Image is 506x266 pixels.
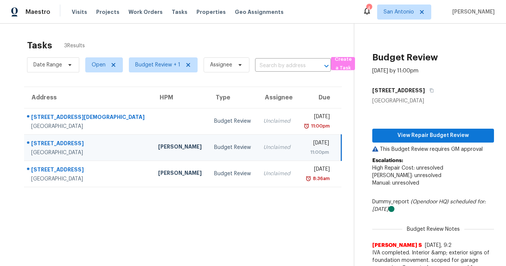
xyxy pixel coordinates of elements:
[31,113,146,123] div: [STREET_ADDRESS][DEMOGRAPHIC_DATA]
[384,8,414,16] span: San Antonio
[372,165,443,171] span: High Repair Cost: unresolved
[372,158,403,163] b: Escalations:
[96,8,119,16] span: Projects
[372,97,494,105] div: [GEOGRAPHIC_DATA]
[27,42,52,49] h2: Tasks
[372,146,494,153] p: This Budget Review requires GM approval
[402,225,464,233] span: Budget Review Notes
[304,122,310,130] img: Overdue Alarm Icon
[72,8,87,16] span: Visits
[31,140,146,149] div: [STREET_ADDRESS]
[263,117,291,125] div: Unclaimed
[92,61,106,69] span: Open
[128,8,163,16] span: Work Orders
[372,199,486,212] i: scheduled for: [DATE]
[372,198,494,213] div: Dummy_report
[158,143,202,152] div: [PERSON_NAME]
[303,139,329,149] div: [DATE]
[208,87,257,108] th: Type
[158,169,202,179] div: [PERSON_NAME]
[31,149,146,156] div: [GEOGRAPHIC_DATA]
[372,242,422,249] span: [PERSON_NAME] S
[366,5,372,12] div: 4
[372,173,441,178] span: [PERSON_NAME]: unresolved
[31,123,146,130] div: [GEOGRAPHIC_DATA]
[64,42,85,50] span: 3 Results
[449,8,495,16] span: [PERSON_NAME]
[214,144,251,151] div: Budget Review
[196,8,226,16] span: Properties
[425,243,452,248] span: [DATE], 9:2
[372,67,418,75] div: [DATE] by 11:00pm
[372,129,494,143] button: View Repair Budget Review
[210,61,232,69] span: Assignee
[372,87,425,94] h5: [STREET_ADDRESS]
[152,87,208,108] th: HPM
[378,131,488,140] span: View Repair Budget Review
[335,55,351,72] span: Create a Task
[263,144,291,151] div: Unclaimed
[297,87,341,108] th: Due
[135,61,180,69] span: Budget Review + 1
[214,170,251,177] div: Budget Review
[303,165,329,175] div: [DATE]
[321,61,332,71] button: Open
[303,113,329,122] div: [DATE]
[263,170,291,177] div: Unclaimed
[31,175,146,183] div: [GEOGRAPHIC_DATA]
[24,87,152,108] th: Address
[26,8,50,16] span: Maestro
[172,9,187,15] span: Tasks
[310,122,330,130] div: 11:00pm
[372,54,438,61] h2: Budget Review
[303,149,329,156] div: 11:00pm
[257,87,297,108] th: Assignee
[425,84,435,97] button: Copy Address
[255,60,310,72] input: Search by address
[372,180,419,186] span: Manual: unresolved
[411,199,449,204] i: (Opendoor HQ)
[331,57,355,70] button: Create a Task
[33,61,62,69] span: Date Range
[31,166,146,175] div: [STREET_ADDRESS]
[214,117,251,125] div: Budget Review
[235,8,284,16] span: Geo Assignments
[305,175,311,182] img: Overdue Alarm Icon
[311,175,330,182] div: 8:36am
